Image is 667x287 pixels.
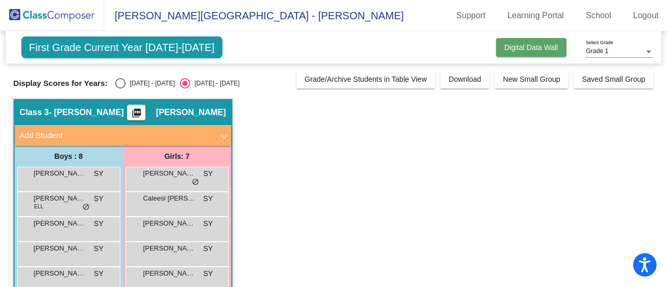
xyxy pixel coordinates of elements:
span: SY [203,218,213,229]
span: Display Scores for Years: [14,79,108,88]
span: First Grade Current Year [DATE]-[DATE] [21,36,223,58]
span: [PERSON_NAME][GEOGRAPHIC_DATA] - [PERSON_NAME] [104,7,404,24]
button: Saved Small Group [574,70,653,89]
span: [PERSON_NAME] [143,218,195,229]
button: Grade/Archive Students in Table View [297,70,436,89]
span: Saved Small Group [582,75,645,83]
span: Digital Data Wall [504,43,558,52]
a: Support [448,7,494,24]
span: SY [203,193,213,204]
span: SY [94,268,104,279]
div: Boys : 8 [15,146,123,167]
div: [DATE] - [DATE] [190,79,239,88]
span: [PERSON_NAME] [156,107,226,118]
button: New Small Group [495,70,569,89]
a: Learning Portal [499,7,573,24]
span: [PERSON_NAME] [143,268,195,279]
span: ELL [34,203,44,210]
span: [PERSON_NAME] [143,243,195,254]
span: Grade 1 [586,47,608,55]
mat-panel-title: Add Student [20,130,214,142]
span: Download [449,75,481,83]
span: - [PERSON_NAME] [49,107,124,118]
span: [PERSON_NAME] [34,193,86,204]
span: [PERSON_NAME] [143,168,195,179]
a: Logout [625,7,667,24]
mat-radio-group: Select an option [115,78,239,89]
span: [PERSON_NAME] [34,268,86,279]
button: Print Students Details [127,105,145,120]
a: School [577,7,620,24]
mat-icon: picture_as_pdf [130,108,143,122]
div: [DATE] - [DATE] [126,79,175,88]
span: Caleesi [PERSON_NAME] [143,193,195,204]
span: Class 3 [20,107,49,118]
span: Grade/Archive Students in Table View [305,75,427,83]
span: [PERSON_NAME] [34,218,86,229]
button: Digital Data Wall [496,38,566,57]
span: SY [203,268,213,279]
span: [PERSON_NAME] [34,243,86,254]
span: [PERSON_NAME] [34,168,86,179]
span: SY [203,243,213,254]
span: do_not_disturb_alt [192,178,199,186]
span: SY [203,168,213,179]
div: Girls: 7 [123,146,231,167]
span: SY [94,193,104,204]
button: Download [440,70,489,89]
span: New Small Group [503,75,560,83]
span: do_not_disturb_alt [82,203,90,211]
span: SY [94,168,104,179]
mat-expansion-panel-header: Add Student [15,125,231,146]
span: SY [94,218,104,229]
span: SY [94,243,104,254]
